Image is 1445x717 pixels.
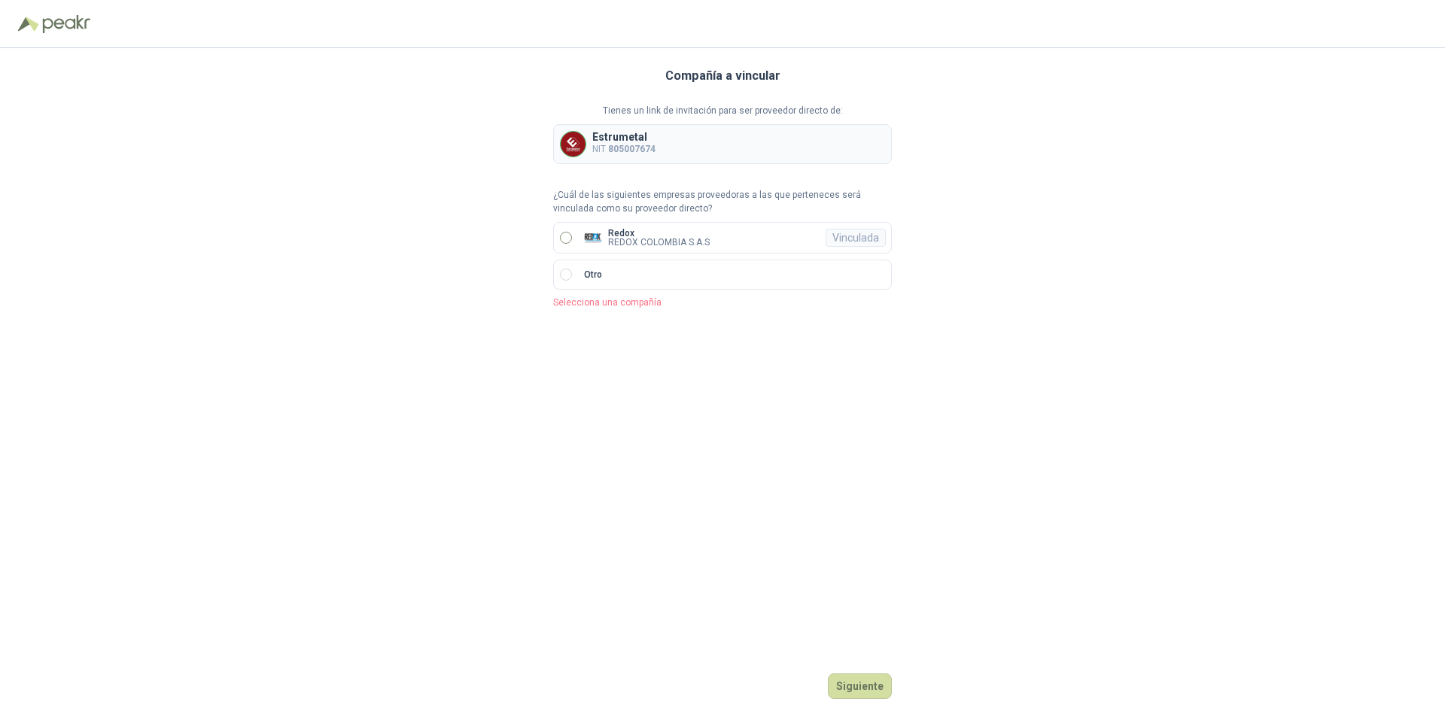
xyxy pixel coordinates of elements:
[584,229,602,247] img: Company Logo
[42,15,90,33] img: Peakr
[826,229,886,247] div: Vinculada
[553,188,892,217] p: ¿Cuál de las siguientes empresas proveedoras a las que perteneces será vinculada como su proveedo...
[608,144,656,154] b: 805007674
[665,66,780,86] h3: Compañía a vincular
[828,673,892,699] button: Siguiente
[592,142,656,156] p: NIT
[553,104,892,118] p: Tienes un link de invitación para ser proveedor directo de:
[553,296,892,310] p: Selecciona una compañía
[561,132,586,156] img: Company Logo
[584,268,602,282] p: Otro
[18,17,39,32] img: Logo
[592,132,656,142] p: Estrumetal
[608,238,710,247] p: REDOX COLOMBIA S.A.S
[608,229,710,238] p: Redox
